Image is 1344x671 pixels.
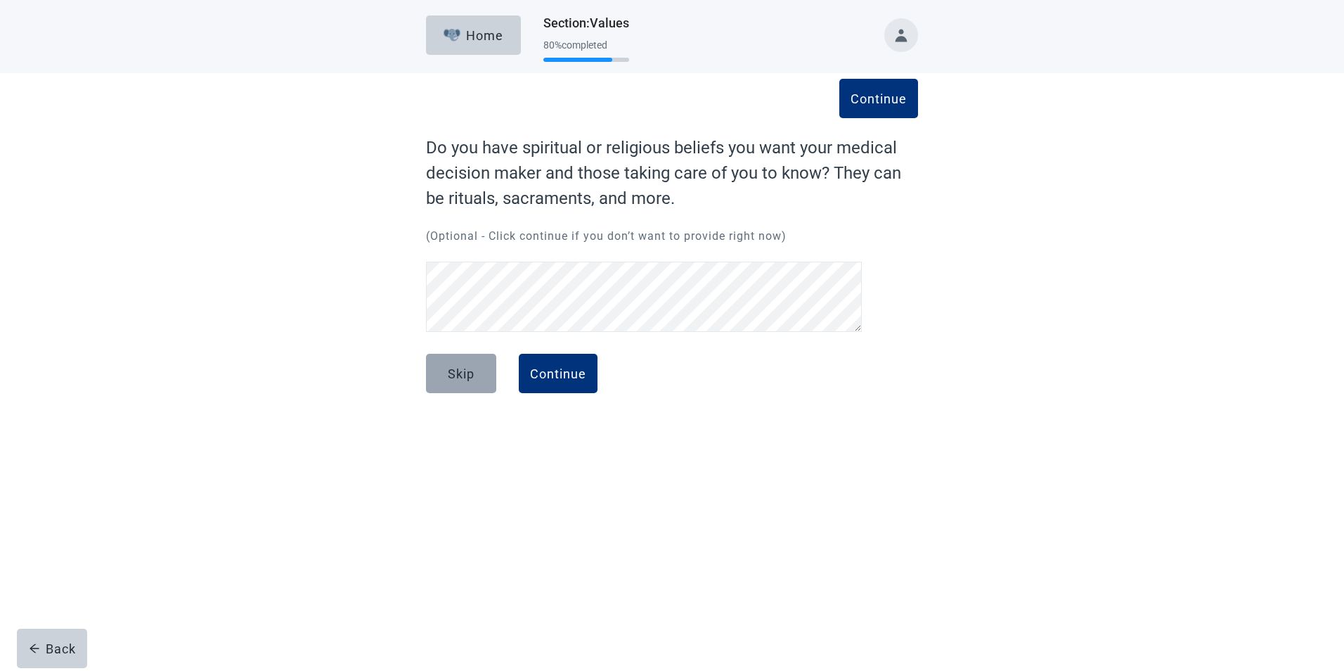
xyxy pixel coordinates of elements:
span: arrow-left [29,643,40,654]
div: Continue [530,366,586,381]
button: Continue [519,354,597,393]
p: (Optional - Click continue if you don’t want to provide right now) [426,228,918,245]
button: ElephantHome [426,15,521,55]
div: Home [444,28,504,42]
button: Continue [839,79,918,118]
button: Skip [426,354,496,393]
h1: Section : Values [543,13,629,33]
img: Elephant [444,29,461,41]
div: Skip [448,366,474,381]
button: arrow-leftBack [17,629,87,668]
div: Continue [851,91,907,106]
button: Toggle account menu [884,18,918,52]
div: Back [29,641,76,656]
div: 80 % completed [543,39,629,51]
label: Do you have spiritual or religious beliefs you want your medical decision maker and those taking ... [426,135,918,211]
